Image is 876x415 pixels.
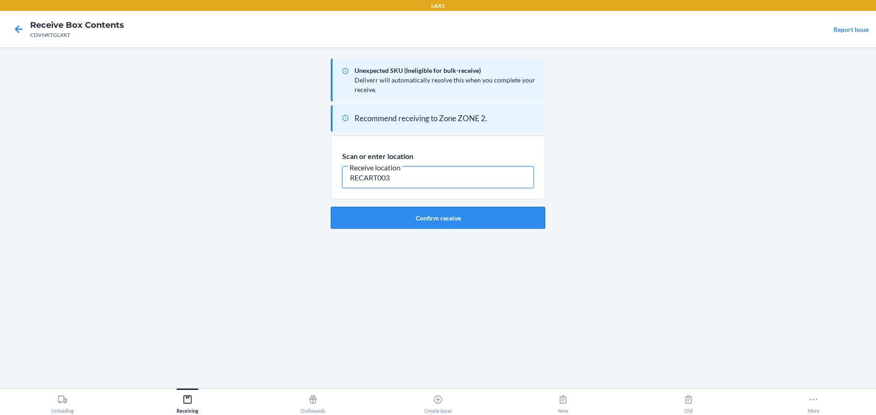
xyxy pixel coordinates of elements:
span: Recommend receiving to Zone ZONE 2. [355,113,487,123]
p: LAX1 [431,2,445,10]
div: Old [683,391,693,414]
input: Receive location [342,166,534,188]
button: Outbounds [250,389,375,414]
button: Receiving [125,389,250,414]
div: Outbounds [301,391,325,414]
a: Report Issue [834,26,869,33]
div: CDVNKTGLXKT [30,31,124,39]
span: Scan or enter location [342,152,413,160]
button: More [751,389,876,414]
h4: Receive Box Contents [30,19,124,31]
button: Create Issue [375,389,501,414]
p: Deliverr will automatically resolve this when you complete your receive. [355,75,538,94]
div: Receiving [177,391,198,414]
button: Confirm receive [331,207,545,229]
div: Unloading [51,391,74,414]
span: Receive location [348,163,402,172]
div: New [558,391,568,414]
div: More [808,391,819,414]
button: New [501,389,626,414]
button: Old [626,389,751,414]
div: Create Issue [424,391,452,414]
p: Unexpected SKU (Ineligible for bulk-receive) [355,66,538,75]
